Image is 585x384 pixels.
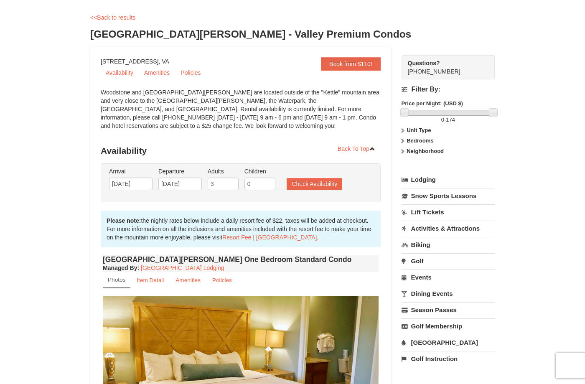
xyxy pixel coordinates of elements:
strong: Unit Type [407,127,431,133]
a: Golf Instruction [402,351,495,366]
a: Snow Sports Lessons [402,188,495,203]
h4: Filter By: [402,86,495,93]
h3: Availability [101,142,381,159]
a: Policies [175,66,206,79]
a: Back To Top [332,142,381,155]
span: Managed By [103,264,137,271]
div: the nightly rates below include a daily resort fee of $22, taxes will be added at checkout. For m... [101,211,381,247]
a: Lodging [402,172,495,187]
label: Arrival [109,167,153,175]
a: Item Detail [131,272,169,288]
a: [GEOGRAPHIC_DATA] Lodging [141,264,224,271]
strong: Neighborhood [407,148,444,154]
label: Children [244,167,275,175]
strong: Bedrooms [407,137,433,144]
a: Golf Membership [402,318,495,334]
a: Amenities [139,66,175,79]
a: Book from $110! [321,57,381,71]
a: [GEOGRAPHIC_DATA] [402,335,495,350]
a: Dining Events [402,286,495,301]
span: 0 [441,117,444,123]
button: Check Availability [287,178,342,190]
a: Events [402,270,495,285]
small: Photos [108,277,125,283]
a: Amenities [170,272,206,288]
label: - [402,116,495,124]
span: 174 [446,117,455,123]
a: Lift Tickets [402,204,495,220]
h4: [GEOGRAPHIC_DATA][PERSON_NAME] One Bedroom Standard Condo [103,255,379,264]
a: Season Passes [402,302,495,318]
a: Resort Fee | [GEOGRAPHIC_DATA] [222,234,317,241]
a: Activities & Attractions [402,221,495,236]
span: [PHONE_NUMBER] [408,59,480,75]
strong: Please note: [107,217,141,224]
a: Golf [402,253,495,269]
strong: Price per Night: (USD $) [402,100,463,107]
a: Availability [101,66,138,79]
a: Photos [103,272,130,288]
small: Amenities [175,277,201,283]
a: Policies [207,272,237,288]
small: Item Detail [137,277,164,283]
small: Policies [212,277,232,283]
strong: : [103,264,139,271]
label: Departure [158,167,202,175]
a: <<Back to results [90,14,135,21]
strong: Questions? [408,60,440,66]
h3: [GEOGRAPHIC_DATA][PERSON_NAME] - Valley Premium Condos [90,26,495,43]
label: Adults [208,167,239,175]
a: Biking [402,237,495,252]
div: Woodstone and [GEOGRAPHIC_DATA][PERSON_NAME] are located outside of the "Kettle" mountain area an... [101,88,381,138]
